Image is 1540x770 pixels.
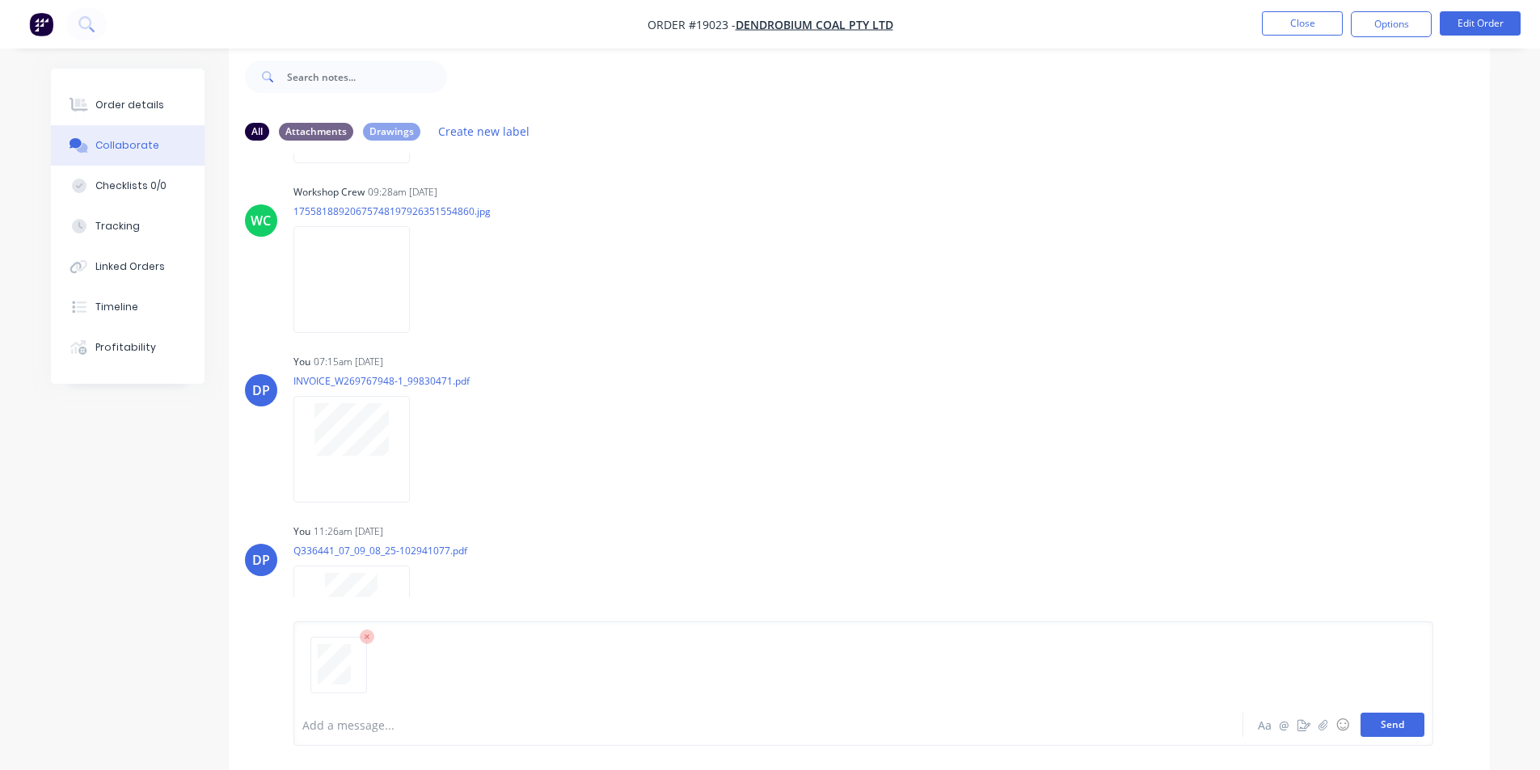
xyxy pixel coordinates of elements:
[314,524,383,539] div: 11:26am [DATE]
[1333,715,1352,734] button: ☺
[736,17,893,32] a: Dendrobium Coal Pty Ltd
[95,300,138,314] div: Timeline
[95,98,164,112] div: Order details
[1361,713,1424,737] button: Send
[1351,11,1432,37] button: Options
[293,524,310,539] div: You
[251,211,271,230] div: WC
[51,287,205,327] button: Timeline
[95,138,159,153] div: Collaborate
[51,85,205,125] button: Order details
[363,123,420,141] div: Drawings
[293,374,470,388] p: INVOICE_W269767948-1_99830471.pdf
[95,259,165,274] div: Linked Orders
[368,185,437,200] div: 09:28am [DATE]
[51,125,205,166] button: Collaborate
[51,206,205,246] button: Tracking
[1275,715,1294,734] button: @
[293,544,467,558] p: Q336441_07_09_08_25-102941077.pdf
[287,61,447,93] input: Search notes...
[51,166,205,206] button: Checklists 0/0
[252,550,270,570] div: DP
[51,246,205,287] button: Linked Orders
[293,185,365,200] div: Workshop Crew
[95,179,167,193] div: Checklists 0/0
[95,340,156,355] div: Profitability
[430,120,538,142] button: Create new label
[314,355,383,369] div: 07:15am [DATE]
[279,123,353,141] div: Attachments
[1440,11,1521,36] button: Edit Order
[648,17,736,32] span: Order #19023 -
[29,12,53,36] img: Factory
[252,381,270,400] div: DP
[293,204,491,218] p: 17558188920675748197926351554860.jpg
[1262,11,1343,36] button: Close
[293,355,310,369] div: You
[95,219,140,234] div: Tracking
[245,123,269,141] div: All
[51,327,205,368] button: Profitability
[1255,715,1275,734] button: Aa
